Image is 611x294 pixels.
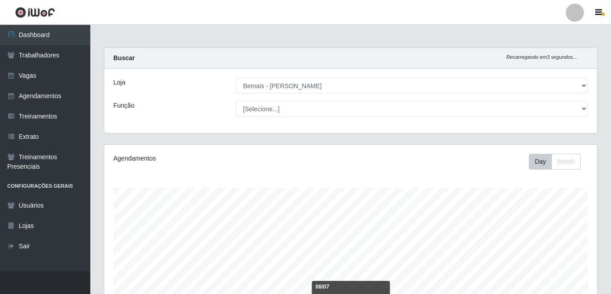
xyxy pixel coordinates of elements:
[113,78,125,87] label: Loja
[529,154,581,170] div: First group
[506,54,577,60] i: Recarregando em 3 segundos...
[551,154,581,170] button: Month
[15,7,55,18] img: CoreUI Logo
[113,101,135,110] label: Função
[113,54,135,62] strong: Buscar
[529,154,588,170] div: Toolbar with button groups
[113,154,303,163] div: Agendamentos
[529,154,552,170] button: Day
